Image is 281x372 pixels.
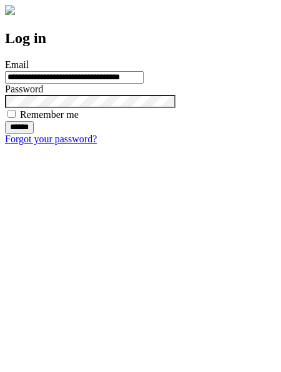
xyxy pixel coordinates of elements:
[5,134,97,144] a: Forgot your password?
[5,30,276,47] h2: Log in
[20,109,79,120] label: Remember me
[5,84,43,94] label: Password
[5,5,15,15] img: logo-4e3dc11c47720685a147b03b5a06dd966a58ff35d612b21f08c02c0306f2b779.png
[5,59,29,70] label: Email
